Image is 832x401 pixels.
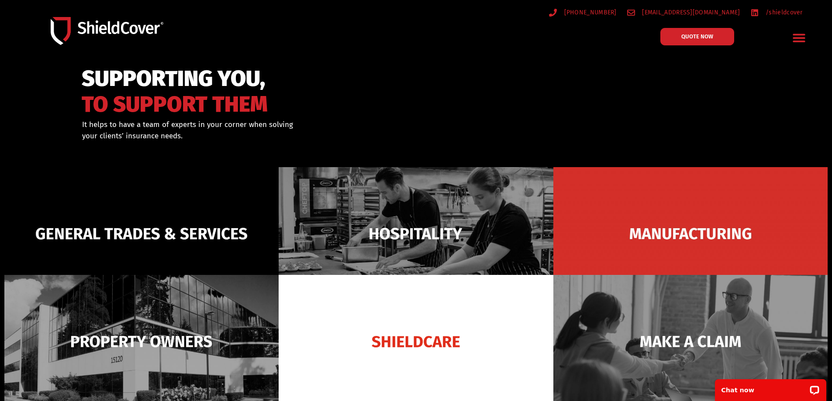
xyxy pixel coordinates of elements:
span: [EMAIL_ADDRESS][DOMAIN_NAME] [640,7,740,18]
a: [PHONE_NUMBER] [549,7,617,18]
a: /shieldcover [751,7,803,18]
a: [EMAIL_ADDRESS][DOMAIN_NAME] [627,7,740,18]
span: SUPPORTING YOU, [82,70,268,88]
div: It helps to have a team of experts in your corner when solving [82,119,461,141]
span: /shieldcover [763,7,803,18]
p: your clients’ insurance needs. [82,130,461,142]
span: QUOTE NOW [681,34,713,39]
iframe: LiveChat chat widget [709,374,832,401]
img: Shield-Cover-Underwriting-Australia-logo-full [51,17,163,45]
a: QUOTE NOW [660,28,734,45]
span: [PHONE_NUMBER] [562,7,617,18]
div: Menu Toggle [789,27,810,48]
